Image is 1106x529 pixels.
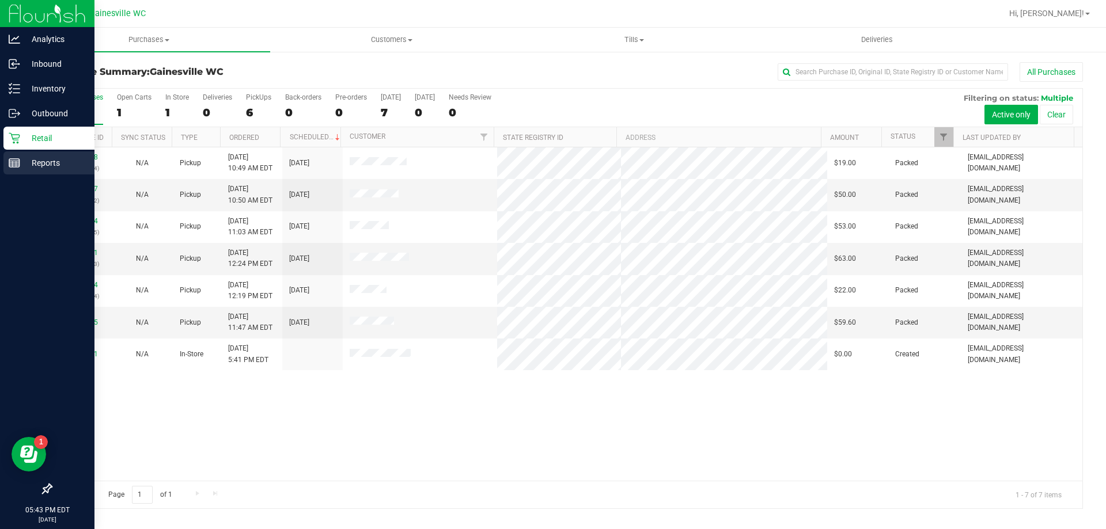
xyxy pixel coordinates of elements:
span: [DATE] [289,285,309,296]
button: N/A [136,317,149,328]
inline-svg: Outbound [9,108,20,119]
iframe: Resource center [12,437,46,471]
span: [DATE] 12:24 PM EDT [228,248,272,269]
a: 11855614 [66,281,98,289]
p: [DATE] [5,515,89,524]
input: Search Purchase ID, Original ID, State Registry ID or Customer Name... [778,63,1008,81]
a: 11854797 [66,185,98,193]
span: [EMAIL_ADDRESS][DOMAIN_NAME] [968,343,1075,365]
span: [DATE] [289,158,309,169]
span: $22.00 [834,285,856,296]
h3: Purchase Summary: [51,67,395,77]
span: Pickup [180,221,201,232]
span: $0.00 [834,349,852,360]
span: $59.60 [834,317,856,328]
a: Filter [934,127,953,147]
span: Not Applicable [136,318,149,326]
span: Created [895,349,919,360]
div: 6 [246,106,271,119]
button: N/A [136,189,149,200]
span: $63.00 [834,253,856,264]
a: Deliveries [756,28,998,52]
p: Inventory [20,82,89,96]
span: $19.00 [834,158,856,169]
span: Packed [895,158,918,169]
a: Status [891,132,915,140]
span: [DATE] 5:41 PM EDT [228,343,268,365]
a: Type [181,134,198,142]
div: 0 [335,106,367,119]
p: Retail [20,131,89,145]
div: [DATE] [381,93,401,101]
iframe: Resource center unread badge [34,435,48,449]
inline-svg: Inventory [9,83,20,94]
span: Not Applicable [136,159,149,167]
span: [EMAIL_ADDRESS][DOMAIN_NAME] [968,311,1075,333]
div: 1 [165,106,189,119]
div: Needs Review [449,93,491,101]
span: Multiple [1041,93,1073,102]
button: All Purchases [1020,62,1083,82]
a: 11858531 [66,350,98,358]
p: Reports [20,156,89,170]
span: In-Store [180,349,203,360]
button: N/A [136,158,149,169]
span: Not Applicable [136,286,149,294]
p: 05:43 PM EDT [5,505,89,515]
span: Packed [895,253,918,264]
div: 0 [285,106,321,119]
span: [DATE] [289,189,309,200]
input: 1 [132,486,153,504]
a: Last Updated By [963,134,1021,142]
p: Inbound [20,57,89,71]
div: Deliveries [203,93,232,101]
div: 7 [381,106,401,119]
a: Customer [350,132,385,140]
span: Gainesville WC [150,66,224,77]
button: N/A [136,285,149,296]
button: N/A [136,253,149,264]
a: Purchases [28,28,270,52]
span: Pickup [180,158,201,169]
span: Hi, [PERSON_NAME]! [1009,9,1084,18]
inline-svg: Reports [9,157,20,169]
a: State Registry ID [503,134,563,142]
a: Filter [475,127,494,147]
div: 0 [449,106,491,119]
inline-svg: Retail [9,132,20,144]
div: PickUps [246,93,271,101]
span: [DATE] 10:49 AM EDT [228,152,272,174]
span: $53.00 [834,221,856,232]
span: [EMAIL_ADDRESS][DOMAIN_NAME] [968,184,1075,205]
span: Packed [895,189,918,200]
span: [DATE] [289,317,309,328]
span: [EMAIL_ADDRESS][DOMAIN_NAME] [968,152,1075,174]
span: [DATE] 12:19 PM EDT [228,280,272,302]
a: 11854708 [66,153,98,161]
span: Page of 1 [99,486,181,504]
span: Filtering on status: [964,93,1039,102]
span: Customers [271,35,512,45]
div: Open Carts [117,93,151,101]
inline-svg: Analytics [9,33,20,45]
a: Scheduled [290,133,342,141]
span: Pickup [180,189,201,200]
span: Pickup [180,317,201,328]
span: Purchases [28,35,270,45]
span: Tills [513,35,755,45]
a: 11855425 [66,318,98,326]
span: $50.00 [834,189,856,200]
button: Active only [984,105,1038,124]
button: N/A [136,349,149,360]
span: Gainesville WC [89,9,146,18]
span: Pickup [180,253,201,264]
div: [DATE] [415,93,435,101]
div: 1 [117,106,151,119]
span: [EMAIL_ADDRESS][DOMAIN_NAME] [968,248,1075,269]
button: N/A [136,221,149,232]
a: Sync Status [121,134,165,142]
div: 0 [203,106,232,119]
span: Packed [895,317,918,328]
span: [EMAIL_ADDRESS][DOMAIN_NAME] [968,216,1075,238]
